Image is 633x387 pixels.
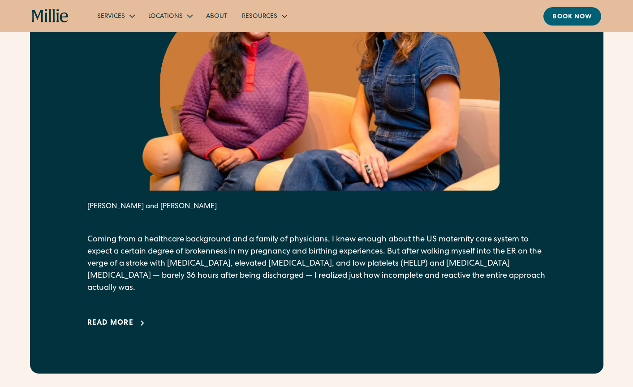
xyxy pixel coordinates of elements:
div: Locations [148,12,183,21]
div: [PERSON_NAME] and [PERSON_NAME] [87,202,546,212]
div: Locations [141,9,199,23]
div: Resources [235,9,293,23]
p: Coming from a healthcare background and a family of physicians, I knew enough about the US matern... [87,234,546,294]
a: Book now [543,7,601,26]
div: Services [97,12,125,21]
a: Read more [87,318,148,329]
a: home [32,9,69,23]
div: Book now [552,13,592,22]
div: Resources [242,12,277,21]
div: Services [90,9,141,23]
div: Read more [87,318,134,329]
a: About [199,9,235,23]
